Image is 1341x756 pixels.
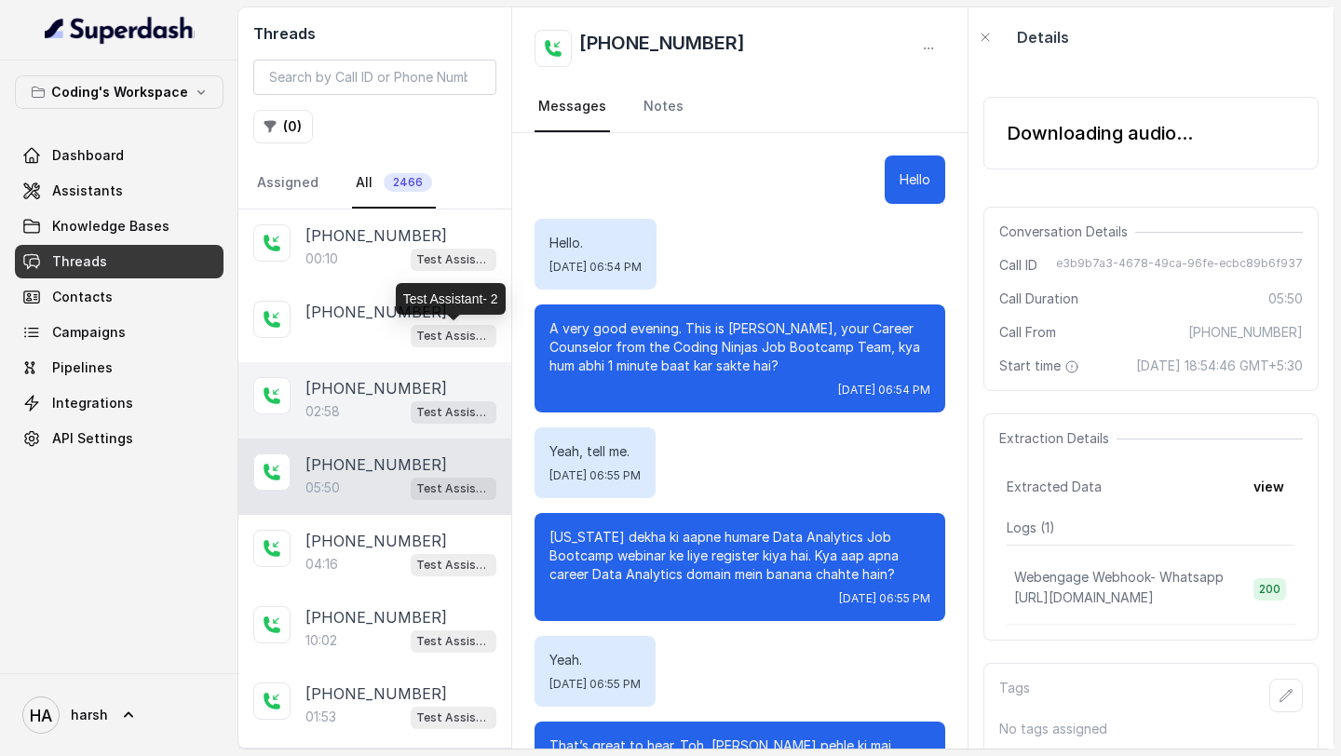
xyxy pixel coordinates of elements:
a: Campaigns [15,316,223,349]
a: Dashboard [15,139,223,172]
nav: Tabs [535,82,945,132]
p: 01:53 [305,708,336,726]
p: [PHONE_NUMBER] [305,606,447,628]
span: [DATE] 06:55 PM [839,591,930,606]
p: 05:50 [305,479,340,497]
p: Test Assistant- 2 [416,327,491,345]
p: [PHONE_NUMBER] [305,377,447,399]
p: Yeah, tell me. [549,442,641,461]
p: Test Assistant- 2 [416,556,491,574]
a: Assigned [253,158,322,209]
span: [DATE] 18:54:46 GMT+5:30 [1136,357,1303,375]
span: 2466 [384,173,432,192]
p: Logs ( 1 ) [1007,519,1295,537]
span: API Settings [52,429,133,448]
a: Pipelines [15,351,223,385]
a: Notes [640,82,687,132]
a: Threads [15,245,223,278]
span: [DATE] 06:54 PM [549,260,642,275]
span: [URL][DOMAIN_NAME] [1014,589,1154,605]
p: Test Assistant- 2 [416,479,491,498]
p: [PHONE_NUMBER] [305,682,447,705]
p: Test Assistant- 2 [416,403,491,422]
p: [PHONE_NUMBER] [305,453,447,476]
text: HA [30,706,52,725]
nav: Tabs [253,158,496,209]
p: Tags [999,679,1030,712]
p: Hello. [549,234,642,252]
button: (0) [253,110,313,143]
span: Assistants [52,182,123,200]
p: Test Assistant- 2 [416,632,491,651]
input: Search by Call ID or Phone Number [253,60,496,95]
span: Threads [52,252,107,271]
span: Extraction Details [999,429,1117,448]
span: Start time [999,357,1083,375]
p: [PHONE_NUMBER] [305,224,447,247]
span: [PHONE_NUMBER] [1188,323,1303,342]
span: 05:50 [1268,290,1303,308]
h2: Threads [253,22,496,45]
button: Coding's Workspace [15,75,223,109]
span: Campaigns [52,323,126,342]
p: Test Assistant- 2 [416,250,491,269]
span: e3b9b7a3-4678-49ca-96fe-ecbc89b6f937 [1056,256,1303,275]
p: Coding's Workspace [51,81,188,103]
img: light.svg [45,15,195,45]
a: harsh [15,689,223,741]
p: 02:58 [305,402,340,421]
a: Contacts [15,280,223,314]
span: Integrations [52,394,133,412]
p: [PHONE_NUMBER] [305,530,447,552]
span: Conversation Details [999,223,1135,241]
span: [DATE] 06:55 PM [549,468,641,483]
a: All2466 [352,158,436,209]
span: [DATE] 06:55 PM [549,677,641,692]
span: 200 [1253,578,1286,601]
span: harsh [71,706,108,724]
div: Downloading audio... [1007,120,1193,146]
span: Dashboard [52,146,124,165]
h2: [PHONE_NUMBER] [579,30,745,67]
span: Extracted Data [1007,478,1102,496]
span: Pipelines [52,358,113,377]
span: Call ID [999,256,1037,275]
a: Integrations [15,386,223,420]
a: Assistants [15,174,223,208]
p: Yeah. [549,651,641,669]
p: [US_STATE] dekha ki aapne humare Data Analytics Job Bootcamp webinar ke liye register kiya hai. K... [549,528,930,584]
p: Test Assistant- 2 [416,709,491,727]
span: Call From [999,323,1056,342]
p: A very good evening. This is [PERSON_NAME], your Career Counselor from the Coding Ninjas Job Boot... [549,319,930,375]
a: Knowledge Bases [15,209,223,243]
p: Hello [900,170,930,189]
a: API Settings [15,422,223,455]
p: Webengage Webhook- Whatsapp [1014,568,1224,587]
span: Contacts [52,288,113,306]
p: 00:10 [305,250,338,268]
p: No tags assigned [999,720,1303,738]
span: Knowledge Bases [52,217,169,236]
a: Messages [535,82,610,132]
p: 10:02 [305,631,337,650]
p: 04:16 [305,555,338,574]
button: view [1242,470,1295,504]
span: [DATE] 06:54 PM [838,383,930,398]
span: Call Duration [999,290,1078,308]
p: Details [1017,26,1069,48]
p: [PHONE_NUMBER] [305,301,447,323]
